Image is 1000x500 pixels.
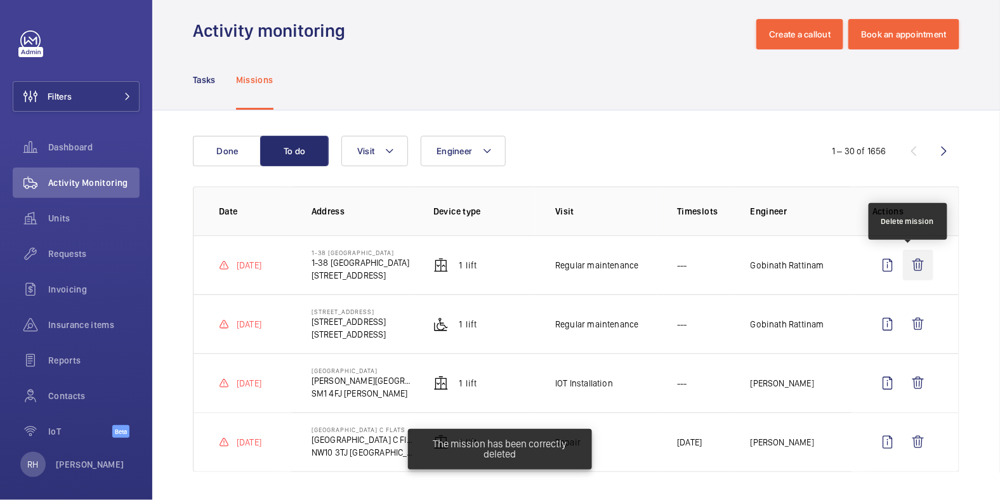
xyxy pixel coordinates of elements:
[237,318,261,331] p: [DATE]
[433,258,449,273] img: elevator.svg
[312,426,413,433] p: [GEOGRAPHIC_DATA] C Flats 45-101 - High Risk Building
[312,328,386,341] p: [STREET_ADDRESS]
[193,136,261,166] button: Done
[433,205,535,218] p: Device type
[459,377,477,390] p: 1 Lift
[260,136,329,166] button: To do
[48,212,140,225] span: Units
[236,74,273,86] p: Missions
[48,354,140,367] span: Reports
[312,387,413,400] p: SM1 4FJ [PERSON_NAME]
[433,317,449,332] img: platform_lift.svg
[751,259,824,272] p: Gobinath Rattinam
[756,19,843,49] button: Create a callout
[677,205,730,218] p: Timeslots
[48,176,140,189] span: Activity Monitoring
[312,269,410,282] p: [STREET_ADDRESS]
[56,458,124,471] p: [PERSON_NAME]
[832,145,886,157] div: 1 – 30 of 1656
[48,319,140,331] span: Insurance items
[312,446,413,459] p: NW10 3TJ [GEOGRAPHIC_DATA]
[48,283,140,296] span: Invoicing
[48,141,140,154] span: Dashboard
[357,146,374,156] span: Visit
[237,377,261,390] p: [DATE]
[48,425,112,438] span: IoT
[677,259,687,272] p: ---
[677,377,687,390] p: ---
[48,390,140,402] span: Contacts
[881,216,935,227] div: Delete mission
[751,436,814,449] p: [PERSON_NAME]
[48,90,72,103] span: Filters
[555,205,657,218] p: Visit
[421,136,506,166] button: Engineer
[237,259,261,272] p: [DATE]
[437,146,472,156] span: Engineer
[312,367,413,374] p: [GEOGRAPHIC_DATA]
[312,256,410,269] p: 1-38 [GEOGRAPHIC_DATA]
[112,425,129,438] span: Beta
[219,205,291,218] p: Date
[193,74,216,86] p: Tasks
[27,458,38,471] p: RH
[237,436,261,449] p: [DATE]
[312,315,386,328] p: [STREET_ADDRESS]
[312,205,413,218] p: Address
[459,259,477,272] p: 1 Lift
[193,19,353,43] h1: Activity monitoring
[13,81,140,112] button: Filters
[555,377,613,390] p: IOT Installation
[677,436,702,449] p: [DATE]
[341,136,408,166] button: Visit
[312,249,410,256] p: 1-38 [GEOGRAPHIC_DATA]
[751,377,814,390] p: [PERSON_NAME]
[677,318,687,331] p: ---
[423,439,577,459] container: The mission has been correctly deleted
[555,259,638,272] p: Regular maintenance
[312,308,386,315] p: [STREET_ADDRESS]
[459,318,477,331] p: 1 Lift
[312,374,413,387] p: [PERSON_NAME][GEOGRAPHIC_DATA]
[848,19,959,49] button: Book an appointment
[433,376,449,391] img: elevator.svg
[751,318,824,331] p: Gobinath Rattinam
[48,247,140,260] span: Requests
[555,318,638,331] p: Regular maintenance
[312,433,413,446] p: [GEOGRAPHIC_DATA] C Flats 45-101
[751,205,852,218] p: Engineer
